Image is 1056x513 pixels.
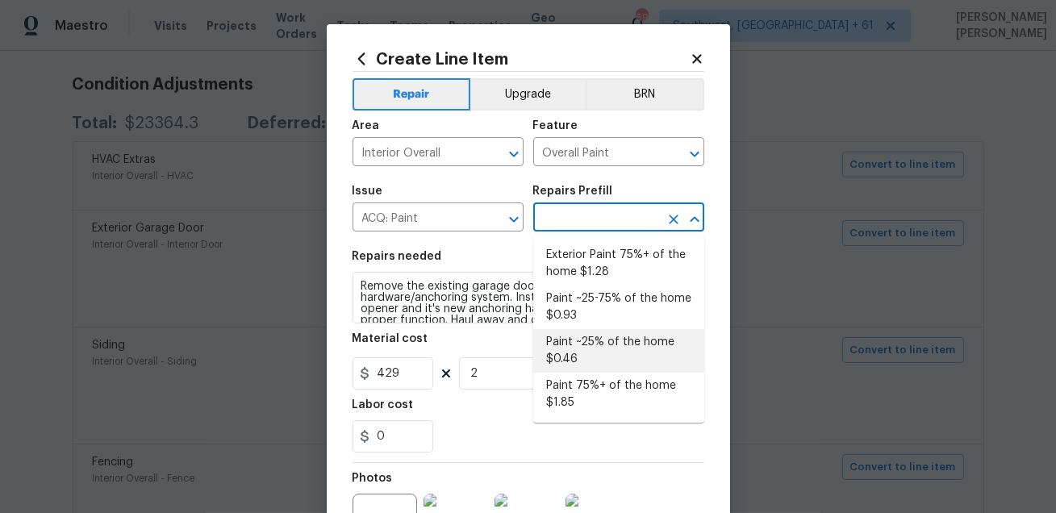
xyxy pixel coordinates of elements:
button: Close [683,208,706,231]
h5: Repairs needed [353,251,442,262]
h5: Issue [353,186,383,197]
button: Repair [353,78,471,111]
button: Open [503,143,525,165]
textarea: Remove the existing garage door opener and hardware/anchoring system. Install a new 1/2 HP garage... [353,272,704,323]
h5: Labor cost [353,399,414,411]
li: Paint 75%+ of the home $1.85 [533,373,704,416]
li: Paint ~25-75% of the home $0.93 [533,286,704,329]
h5: Area [353,120,380,131]
h5: Feature [533,120,578,131]
button: Open [503,208,525,231]
li: Paint ~25% of the home $0.46 [533,329,704,373]
button: Clear [662,208,685,231]
button: BRN [586,78,704,111]
h2: Create Line Item [353,50,690,68]
h5: Photos [353,473,393,484]
h5: Material cost [353,333,428,344]
button: Upgrade [470,78,586,111]
button: Open [683,143,706,165]
h5: Repairs Prefill [533,186,613,197]
li: Exterior Paint 75%+ of the home $1.28 [533,242,704,286]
